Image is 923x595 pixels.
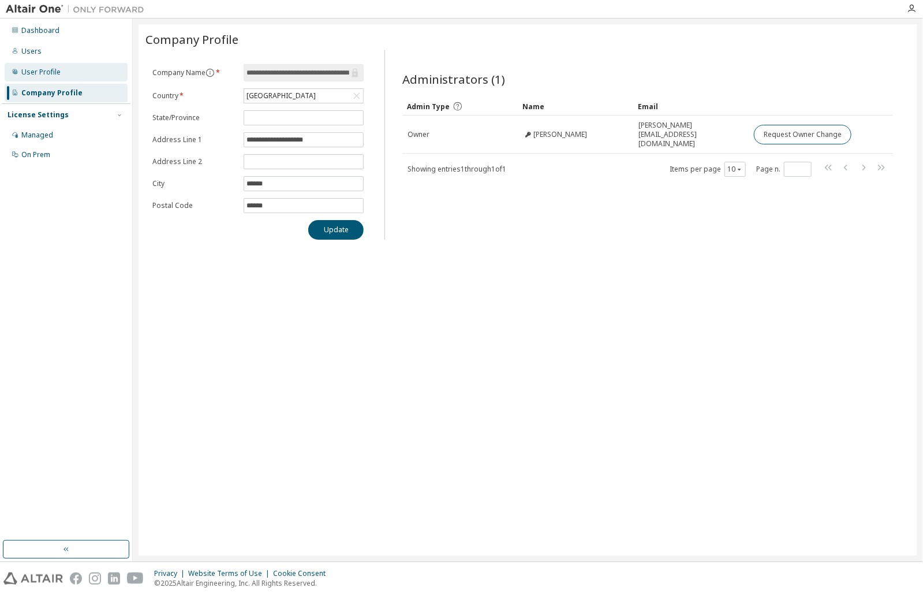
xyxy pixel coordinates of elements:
[21,88,83,98] div: Company Profile
[152,179,237,188] label: City
[638,97,744,116] div: Email
[670,162,746,177] span: Items per page
[408,130,429,139] span: Owner
[152,68,237,77] label: Company Name
[6,3,150,15] img: Altair One
[154,569,188,578] div: Privacy
[21,68,61,77] div: User Profile
[152,113,237,122] label: State/Province
[154,578,332,588] p: © 2025 Altair Engineering, Inc. All Rights Reserved.
[21,26,59,35] div: Dashboard
[8,110,69,120] div: License Settings
[533,130,587,139] span: [PERSON_NAME]
[522,97,629,116] div: Name
[152,201,237,210] label: Postal Code
[402,71,505,87] span: Administrators (1)
[273,569,332,578] div: Cookie Consent
[108,572,120,585] img: linkedin.svg
[21,131,53,140] div: Managed
[3,572,63,585] img: altair_logo.svg
[756,162,812,177] span: Page n.
[21,47,42,56] div: Users
[754,125,851,144] button: Request Owner Change
[244,89,363,103] div: [GEOGRAPHIC_DATA]
[127,572,144,585] img: youtube.svg
[407,102,450,111] span: Admin Type
[245,90,317,102] div: [GEOGRAPHIC_DATA]
[727,165,743,174] button: 10
[152,91,237,101] label: Country
[308,220,364,240] button: Update
[152,135,237,144] label: Address Line 1
[70,572,82,585] img: facebook.svg
[408,164,506,174] span: Showing entries 1 through 1 of 1
[21,150,50,159] div: On Prem
[145,31,238,47] span: Company Profile
[188,569,273,578] div: Website Terms of Use
[638,121,743,148] span: [PERSON_NAME][EMAIL_ADDRESS][DOMAIN_NAME]
[152,157,237,166] label: Address Line 2
[205,68,215,77] button: information
[89,572,101,585] img: instagram.svg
